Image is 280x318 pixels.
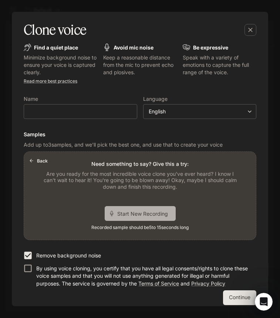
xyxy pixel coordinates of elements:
[105,206,176,221] div: Start New Recording
[24,141,256,148] p: Add up to 3 samples, and we'll pick the best one, and use that to create your voice
[183,54,256,76] p: Speak with a variety of emotions to capture the full range of the voice.
[144,108,256,115] div: English
[24,96,38,102] p: Name
[24,78,77,84] a: Read more best practices
[34,44,78,51] b: Find a quiet place
[255,293,273,311] iframe: Intercom live chat
[223,290,256,305] button: Continue
[117,210,173,218] span: Start New Recording
[91,224,189,231] span: Recorded sample should be 5 to 15 seconds long
[24,54,97,76] p: Minimize background noise to ensure your voice is captured clearly.
[24,131,256,138] h6: Samples
[143,96,168,102] p: Language
[103,54,177,76] p: Keep a reasonable distance from the mic to prevent echo and plosives.
[114,44,154,51] b: Avoid mic noise
[36,265,250,287] p: By using voice cloning, you certify that you have all legal consents/rights to clone these voice ...
[91,160,189,168] p: Need something to say? Give this a try:
[191,280,225,287] a: Privacy Policy
[36,252,101,259] p: Remove background noise
[138,280,179,287] a: Terms of Service
[42,171,238,190] p: Are you ready for the most incredible voice clone you've ever heard? I know I can't wait to hear ...
[27,155,51,167] button: Back
[193,44,228,51] b: Be expressive
[24,21,86,39] h5: Clone voice
[149,108,244,115] div: English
